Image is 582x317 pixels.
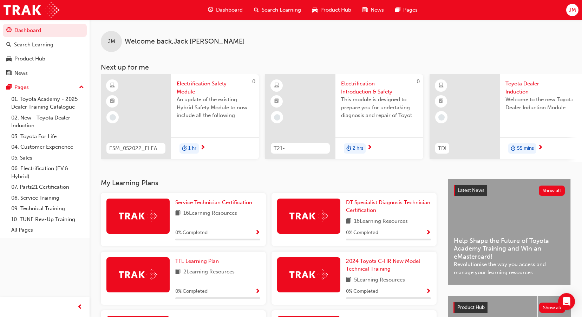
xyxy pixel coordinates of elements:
span: 16 Learning Resources [354,217,408,226]
span: duration-icon [346,144,351,153]
span: search-icon [254,6,259,14]
span: Toyota Dealer Induction [505,80,582,96]
span: booktick-icon [274,97,279,106]
span: learningRecordVerb_NONE-icon [274,114,280,121]
span: DT Specialist Diagnosis Technician Certification [346,199,430,214]
span: Search Learning [262,6,301,14]
span: 2024 Toyota C-HR New Model Technical Training [346,258,420,272]
span: Dashboard [216,6,243,14]
span: book-icon [346,217,351,226]
span: guage-icon [208,6,213,14]
img: Trak [289,269,328,280]
img: Trak [289,211,328,221]
a: 04. Customer Experience [8,142,87,153]
a: Service Technician Certification [175,199,255,207]
button: Show all [539,186,565,196]
span: Welcome to the new Toyota Dealer Induction Module. [505,96,582,111]
span: book-icon [346,276,351,285]
span: up-icon [79,83,84,92]
span: learningResourceType_ELEARNING-icon [439,81,444,90]
div: Pages [14,83,29,91]
span: 1 hr [188,144,196,153]
span: This module is designed to prepare you for undertaking diagnosis and repair of Toyota & Lexus Ele... [341,96,418,119]
span: 5 Learning Resources [354,276,405,285]
span: Revolutionise the way you access and manage your learning resources. [454,260,565,276]
a: Latest NewsShow allHelp Shape the Future of Toyota Academy Training and Win an eMastercard!Revolu... [448,179,571,285]
span: next-icon [367,145,372,151]
a: 08. Service Training [8,193,87,203]
a: guage-iconDashboard [202,3,248,17]
div: Open Intercom Messenger [558,293,575,310]
span: book-icon [175,268,181,277]
a: All Pages [8,225,87,235]
button: Show Progress [426,228,431,237]
span: Show Progress [255,289,260,295]
span: Service Technician Certification [175,199,252,206]
a: Product HubShow all [453,302,565,313]
span: next-icon [538,145,543,151]
span: pages-icon [6,84,12,91]
span: 55 mins [517,144,534,153]
a: 02. New - Toyota Dealer Induction [8,112,87,131]
div: News [14,69,28,77]
a: Dashboard [3,24,87,37]
div: Product Hub [14,55,45,63]
span: TDI [438,144,446,153]
span: guage-icon [6,27,12,34]
span: learningResourceType_ELEARNING-icon [274,81,279,90]
span: book-icon [175,209,181,218]
span: Show Progress [255,230,260,236]
a: DT Specialist Diagnosis Technician Certification [346,199,431,214]
span: Product Hub [457,304,485,310]
button: Show Progress [255,287,260,296]
span: booktick-icon [439,97,444,106]
a: news-iconNews [357,3,390,17]
a: News [3,67,87,80]
span: T21-FOD_HVIS_PREREQ [274,144,327,153]
button: Pages [3,81,87,94]
button: Show Progress [255,228,260,237]
span: Show Progress [426,230,431,236]
a: car-iconProduct Hub [307,3,357,17]
a: pages-iconPages [390,3,423,17]
span: News [371,6,384,14]
span: duration-icon [182,144,187,153]
span: learningResourceType_ELEARNING-icon [110,81,115,90]
img: Trak [4,2,59,18]
img: Trak [119,211,157,221]
div: Search Learning [14,41,53,49]
span: Help Shape the Future of Toyota Academy Training and Win an eMastercard! [454,237,565,261]
a: 2024 Toyota C-HR New Model Technical Training [346,257,431,273]
a: 05. Sales [8,153,87,163]
span: news-icon [362,6,368,14]
span: Product Hub [320,6,351,14]
span: Electrification Safety Module [177,80,253,96]
span: prev-icon [77,303,83,312]
span: 0 [417,78,420,85]
button: DashboardSearch LearningProduct HubNews [3,22,87,81]
span: Latest News [458,187,484,193]
span: car-icon [6,56,12,62]
span: search-icon [6,42,11,48]
a: 01. Toyota Academy - 2025 Dealer Training Catalogue [8,94,87,112]
span: 0 % Completed [175,287,208,296]
span: Pages [403,6,418,14]
a: Product Hub [3,52,87,65]
img: Trak [119,269,157,280]
a: search-iconSearch Learning [248,3,307,17]
a: 09. Technical Training [8,203,87,214]
span: ESM_052022_ELEARN [109,144,163,153]
span: booktick-icon [110,97,115,106]
span: pages-icon [395,6,400,14]
span: learningRecordVerb_NONE-icon [438,114,445,121]
span: JM [569,6,576,14]
a: 0T21-FOD_HVIS_PREREQElectrification Introduction & SafetyThis module is designed to prepare you f... [265,74,423,159]
span: 2 Learning Resources [183,268,235,277]
a: Latest NewsShow all [454,185,565,196]
span: Electrification Introduction & Safety [341,80,418,96]
span: news-icon [6,70,12,77]
span: 0 [252,78,255,85]
a: 0ESM_052022_ELEARNElectrification Safety ModuleAn update of the existing Hybrid Safety Module to ... [101,74,259,159]
a: 07. Parts21 Certification [8,182,87,193]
